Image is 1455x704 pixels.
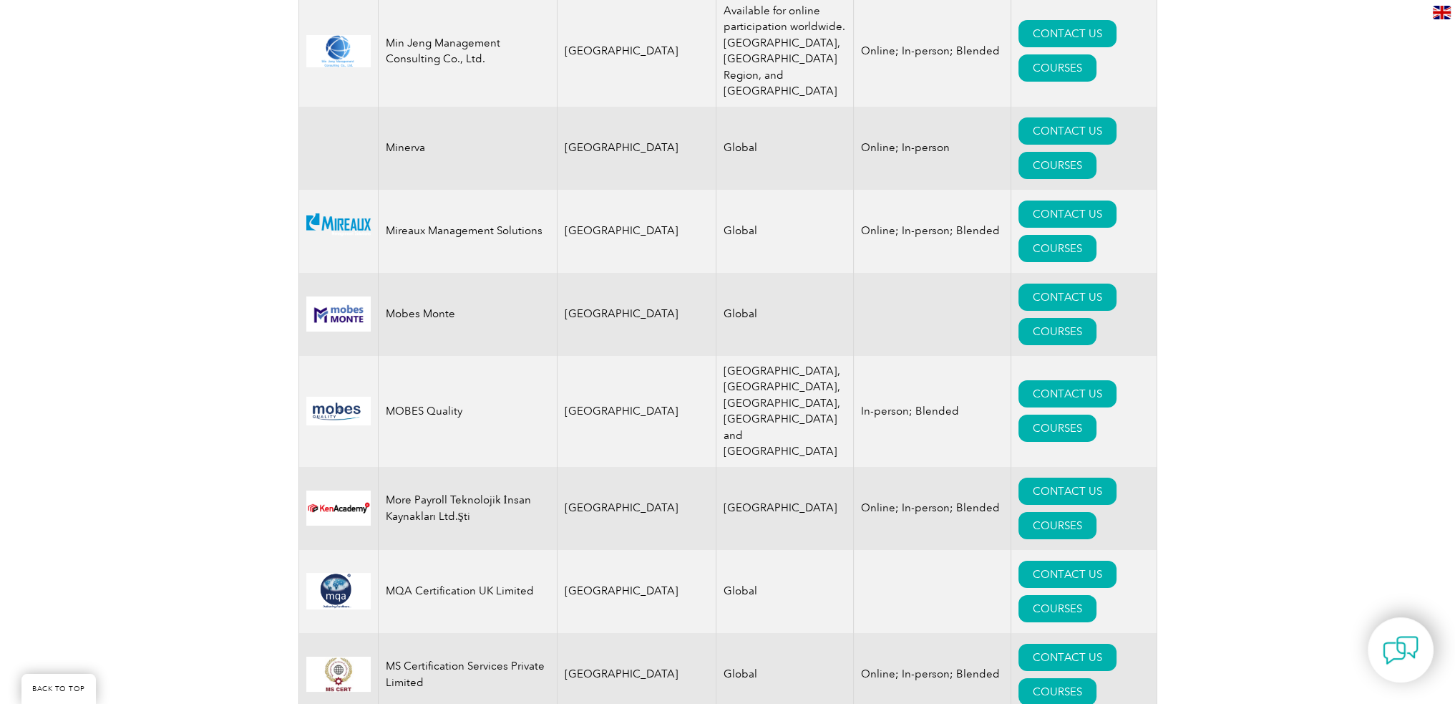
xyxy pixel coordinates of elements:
[306,35,371,67] img: 46c31f76-1704-f011-bae3-00224896f61f-logo.png
[378,273,557,356] td: Mobes Monte
[557,273,716,356] td: [GEOGRAPHIC_DATA]
[1018,318,1096,345] a: COURSES
[306,491,371,526] img: e16a2823-4623-ef11-840a-00224897b20f-logo.png
[1018,235,1096,262] a: COURSES
[716,107,854,190] td: Global
[557,467,716,550] td: [GEOGRAPHIC_DATA]
[378,107,557,190] td: Minerva
[1018,644,1116,671] a: CONTACT US
[1018,595,1096,622] a: COURSES
[557,107,716,190] td: [GEOGRAPHIC_DATA]
[716,273,854,356] td: Global
[854,467,1011,550] td: Online; In-person; Blended
[1018,415,1096,442] a: COURSES
[306,213,371,249] img: 12b9a102-445f-eb11-a812-00224814f89d-logo.png
[1383,632,1418,668] img: contact-chat.png
[306,657,371,692] img: 9fd1c908-7ae1-ec11-bb3e-002248d3b10e-logo.jpg
[306,296,371,332] img: ee85412e-dea2-eb11-b1ac-002248150db4-logo.png
[306,397,371,425] img: 072a24ac-d9bc-ea11-a814-000d3a79823d-logo.jpg
[378,356,557,467] td: MOBES Quality
[1018,512,1096,539] a: COURSES
[716,467,854,550] td: [GEOGRAPHIC_DATA]
[716,550,854,633] td: Global
[854,190,1011,273] td: Online; In-person; Blended
[1433,6,1451,19] img: en
[306,573,371,609] img: 43f150f7-466f-eb11-a812-002248153038-logo.png
[378,550,557,633] td: MQA Certification UK Limited
[1018,201,1116,228] a: CONTACT US
[378,467,557,550] td: More Payroll Teknolojik İnsan Kaynakları Ltd.Şti
[557,356,716,467] td: [GEOGRAPHIC_DATA]
[854,356,1011,467] td: In-person; Blended
[1018,284,1116,311] a: CONTACT US
[21,674,96,704] a: BACK TO TOP
[1018,152,1096,179] a: COURSES
[1018,380,1116,408] a: CONTACT US
[854,107,1011,190] td: Online; In-person
[1018,117,1116,145] a: CONTACT US
[1018,20,1116,47] a: CONTACT US
[1018,478,1116,505] a: CONTACT US
[716,356,854,467] td: [GEOGRAPHIC_DATA], [GEOGRAPHIC_DATA], [GEOGRAPHIC_DATA], [GEOGRAPHIC_DATA] and [GEOGRAPHIC_DATA]
[716,190,854,273] td: Global
[378,190,557,273] td: Mireaux Management Solutions
[557,550,716,633] td: [GEOGRAPHIC_DATA]
[1018,54,1096,82] a: COURSES
[557,190,716,273] td: [GEOGRAPHIC_DATA]
[1018,561,1116,588] a: CONTACT US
